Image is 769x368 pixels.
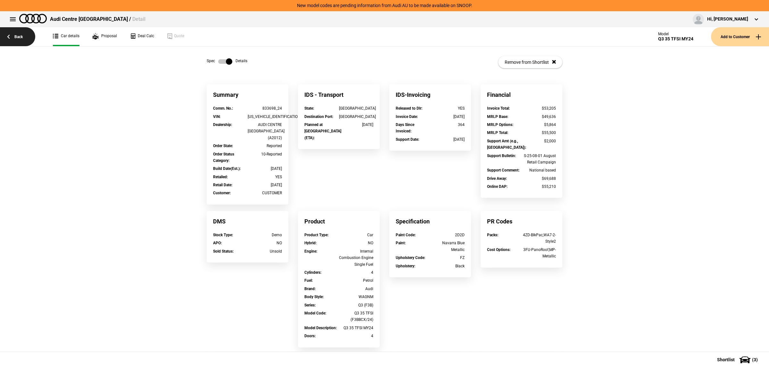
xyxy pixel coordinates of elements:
strong: Cylinders : [304,270,321,275]
strong: Cost Options : [487,247,510,252]
strong: Paint Code : [396,233,416,237]
div: [DATE] [248,165,282,172]
strong: MRLP Base : [487,114,508,119]
div: 4ZD-BlkPac,WA7-2-Style2 [522,232,556,245]
div: Navarra Blue Metallic [430,240,465,253]
strong: MRLP Total : [487,130,508,135]
strong: Paint : [396,241,406,245]
strong: Series : [304,303,316,307]
div: $55,500 [522,130,556,136]
strong: Days Since Invoiced : [396,122,414,133]
div: Q3 35 TFSI MY24 [339,325,374,331]
div: NO [248,240,282,246]
strong: Invoice Date : [396,114,418,119]
strong: Support Bulletin : [487,154,516,158]
div: YES [430,105,465,112]
div: FZ [430,255,465,261]
div: Spec Details [207,58,247,65]
strong: Model Code : [304,311,326,315]
div: [US_VEHICLE_IDENTIFICATION_NUMBER] [248,113,282,120]
div: NO [339,240,374,246]
strong: Upholstery : [396,264,415,268]
a: Deal Calc [130,27,154,46]
span: ( 3 ) [752,357,758,362]
div: Audi [339,286,374,292]
div: 4 [339,333,374,339]
a: Proposal [92,27,117,46]
strong: Model Description : [304,326,337,330]
button: Shortlist(3) [707,352,769,368]
div: Demo [248,232,282,238]
strong: Comm. No. : [213,106,233,111]
div: National based [522,167,556,173]
strong: Retailed : [213,175,228,179]
img: audi.png [19,14,47,23]
button: Remove from Shortlist [498,56,562,68]
div: [DATE] [430,113,465,120]
div: 364 [430,121,465,128]
div: [GEOGRAPHIC_DATA] [339,105,374,112]
div: 4 [339,269,374,276]
strong: VIN : [213,114,220,119]
div: $55,210 [522,183,556,190]
strong: MRLP Options : [487,122,513,127]
strong: Online DAP : [487,184,508,189]
div: $53,205 [522,105,556,112]
div: 833698_24 [248,105,282,112]
div: Audi Centre [GEOGRAPHIC_DATA] / [50,16,145,23]
strong: Sold Status : [213,249,234,254]
div: $5,864 [522,121,556,128]
strong: Hybrid : [304,241,317,245]
strong: Stock Type : [213,233,233,237]
div: AUDI CENTRE [GEOGRAPHIC_DATA] (A2012) [248,121,282,141]
strong: Packs : [487,233,498,237]
strong: Destination Port : [304,114,333,119]
div: Q3 (F3B) [339,302,374,308]
div: Summary [207,84,288,105]
div: Internal Combustion Engine Single Fuel [339,248,374,268]
div: Car [339,232,374,238]
div: Financial [481,84,562,105]
div: S-25-08-01 August Retail Campaign [522,153,556,166]
strong: Order State : [213,144,233,148]
div: Petrol [339,277,374,284]
strong: Released to Dlr : [396,106,422,111]
div: 2D2D [430,232,465,238]
strong: Support Amt (e.g., [GEOGRAPHIC_DATA]) : [487,139,526,150]
div: Q3 35 TFSI (F3BBCX/24) [339,310,374,323]
div: IDS - Transport [298,84,380,105]
strong: Drive Away : [487,176,507,181]
div: Model [658,32,693,36]
a: Car details [53,27,79,46]
div: $2,000 [522,138,556,144]
div: $49,636 [522,113,556,120]
div: CUSTOMER [248,190,282,196]
div: [DATE] [248,182,282,188]
span: Detail [132,16,145,22]
strong: Fuel : [304,278,313,283]
div: Reported [248,143,282,149]
div: [DATE] [339,121,374,128]
div: WAGNM [339,294,374,300]
div: [DATE] [430,136,465,143]
div: 3FU-PanoRoof,MP-Metallic [522,247,556,260]
div: Black [430,263,465,269]
div: DMS [207,211,288,232]
button: Add to Customer [711,27,769,46]
strong: Product Type : [304,233,328,237]
strong: APO : [213,241,222,245]
div: YES [248,174,282,180]
div: [GEOGRAPHIC_DATA] [339,113,374,120]
strong: Upholstery Code : [396,255,425,260]
div: Hi, [PERSON_NAME] [707,16,748,22]
strong: Customer : [213,191,231,195]
strong: State : [304,106,314,111]
strong: Support Comment : [487,168,519,172]
strong: Brand : [304,287,316,291]
div: IDS-Invoicing [389,84,471,105]
div: Q3 35 TFSI MY24 [658,36,693,42]
strong: Order Status Category : [213,152,234,163]
strong: Doors : [304,334,316,338]
div: $69,688 [522,175,556,182]
div: Unsold [248,248,282,255]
